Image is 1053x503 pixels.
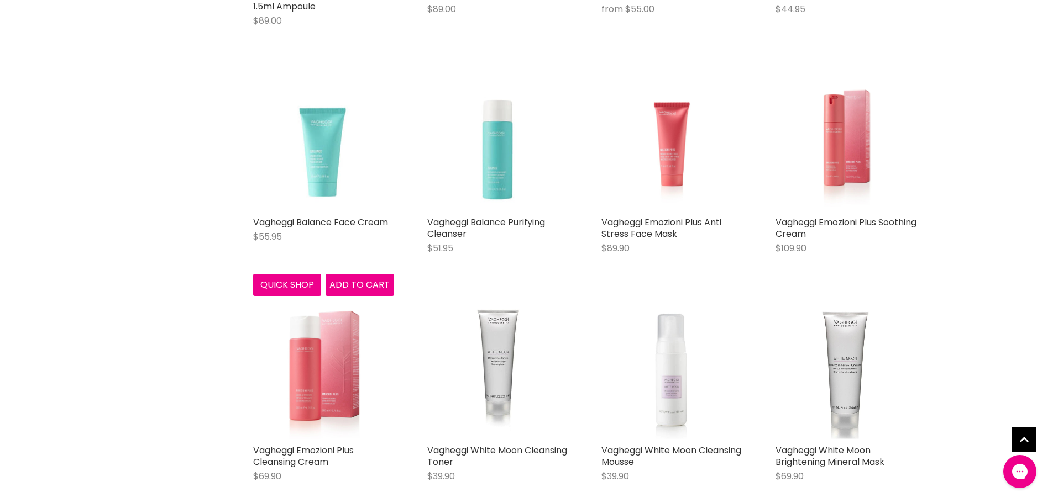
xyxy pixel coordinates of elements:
span: $89.90 [601,242,630,255]
span: $51.95 [427,242,453,255]
img: Vagheggi White Moon Brightening Mineral Mask [776,298,916,439]
a: Vagheggi Emozioni Plus Soothing Cream [776,70,916,211]
span: Add to cart [329,278,390,291]
span: $55.95 [253,230,282,243]
a: Vagheggi Emozioni Plus Anti Stress Face Mask [601,216,721,240]
img: Vagheggi Emozioni Plus Soothing Cream [799,70,893,211]
button: Quick shop [253,274,322,296]
a: Vagheggi Emozioni Plus Anti Stress Face Mask [601,70,742,211]
span: $109.90 [776,242,806,255]
span: $89.00 [253,14,282,27]
span: $44.95 [776,3,805,15]
iframe: Gorgias live chat messenger [998,451,1042,492]
img: Vagheggi Balance Face Cream [253,70,394,211]
img: Vagheggi Emozioni Plus Anti Stress Face Mask [625,70,719,211]
a: Vagheggi Emozioni Plus Cleansing Cream [253,298,394,439]
a: Vagheggi White Moon Brightening Mineral Mask [776,444,884,468]
span: $55.00 [625,3,654,15]
span: $69.90 [253,470,281,483]
a: Vagheggi White Moon Cleansing Toner [427,444,567,468]
button: Add to cart [326,274,394,296]
a: Vagheggi White Moon Cleansing Mousse [601,444,741,468]
span: $39.90 [601,470,629,483]
span: from [601,3,623,15]
a: Vagheggi Emozioni Plus Cleansing Cream [253,444,354,468]
span: $39.90 [427,470,455,483]
a: Vagheggi Emozioni Plus Soothing Cream [776,216,916,240]
img: Vagheggi White Moon Cleansing Toner [427,298,568,439]
span: $69.90 [776,470,804,483]
img: Vagheggi Emozioni Plus Cleansing Cream [276,298,370,439]
span: $89.00 [427,3,456,15]
img: Vagheggi Balance Purifying Cleanser [427,70,568,211]
img: Vagheggi White Moon Cleansing Mousse [601,298,742,439]
a: Vagheggi Balance Purifying Cleanser [427,216,545,240]
a: Vagheggi Balance Face Cream [253,216,388,229]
